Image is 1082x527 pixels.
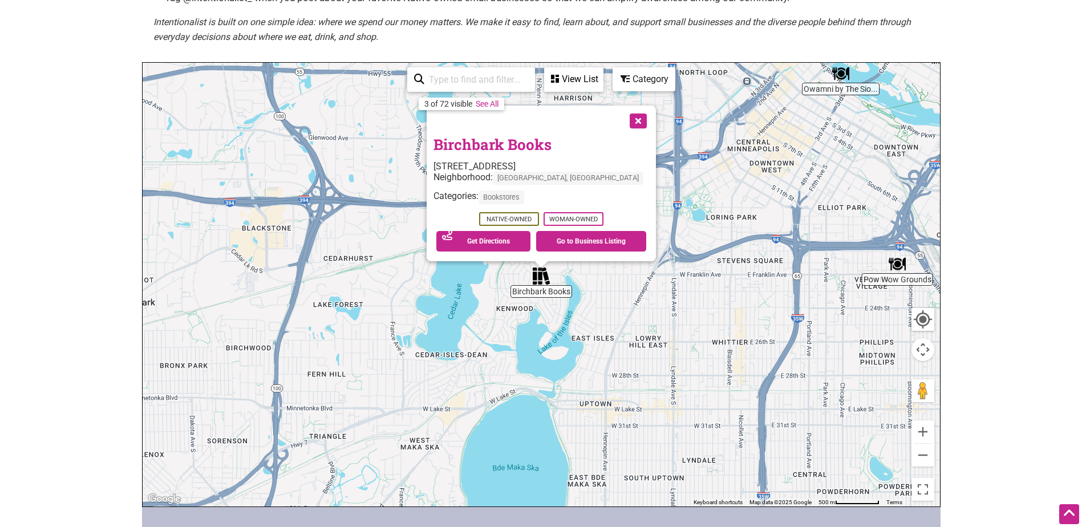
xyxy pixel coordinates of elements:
span: [GEOGRAPHIC_DATA], [GEOGRAPHIC_DATA] [493,172,643,185]
div: Category [614,68,674,90]
div: Filter by category [613,67,675,91]
button: Your Location [911,308,934,331]
div: Birchbark Books [533,267,550,285]
span: Native-Owned [479,212,539,226]
button: Drag Pegman onto the map to open Street View [911,379,934,402]
a: Get Directions [436,231,530,252]
div: Owamni by The Sioux Chef [832,65,849,82]
div: Pow Wow Grounds [889,256,906,273]
button: Keyboard shortcuts [694,498,743,506]
span: 500 m [818,499,835,505]
a: Birchbark Books [433,135,552,154]
button: Close [623,106,651,134]
div: View List [545,68,602,90]
span: Map data ©2025 Google [749,499,812,505]
img: Google [145,492,183,506]
div: Neighborhood: [433,172,649,190]
button: Map Scale: 500 m per 74 pixels [815,498,883,506]
button: Toggle fullscreen view [911,477,934,501]
input: Type to find and filter... [424,68,528,91]
span: Bookstores [479,191,524,204]
div: Categories: [433,191,649,210]
em: Intentionalist is built on one simple idea: where we spend our money matters. We make it easy to ... [153,17,911,42]
button: Zoom out [911,444,934,467]
div: 3 of 72 visible [424,99,472,108]
button: Zoom in [911,420,934,443]
div: See a list of the visible businesses [544,67,603,92]
button: Map camera controls [911,338,934,361]
div: Type to search and filter [407,67,535,92]
a: Open this area in Google Maps (opens a new window) [145,492,183,506]
a: Go to Business Listing [536,231,646,252]
div: [STREET_ADDRESS] [433,161,649,172]
a: Terms (opens in new tab) [886,499,902,505]
a: See All [476,99,499,108]
div: Scroll Back to Top [1059,504,1079,524]
span: Woman-Owned [544,212,603,226]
